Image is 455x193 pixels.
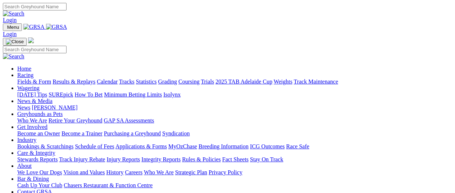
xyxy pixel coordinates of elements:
a: Statistics [136,78,157,85]
img: Close [6,39,24,45]
a: Injury Reports [106,156,140,162]
img: GRSA [23,24,45,30]
a: GAP SA Assessments [104,117,154,124]
a: Bookings & Scratchings [17,143,73,149]
a: Purchasing a Greyhound [104,130,161,136]
a: Rules & Policies [182,156,221,162]
a: News [17,104,30,111]
a: Retire Your Greyhound [49,117,103,124]
a: Wagering [17,85,40,91]
div: News & Media [17,104,452,111]
a: Track Injury Rebate [59,156,105,162]
img: logo-grsa-white.png [28,37,34,43]
a: How To Bet [75,91,103,98]
a: Careers [125,169,142,175]
div: Wagering [17,91,452,98]
a: Stay On Track [250,156,283,162]
div: About [17,169,452,176]
a: Integrity Reports [141,156,181,162]
div: Greyhounds as Pets [17,117,452,124]
a: Become an Owner [17,130,60,136]
img: Search [3,10,24,17]
img: Search [3,53,24,60]
a: Home [17,66,31,72]
a: Racing [17,72,33,78]
div: Racing [17,78,452,85]
a: Race Safe [286,143,309,149]
a: Tracks [119,78,135,85]
a: Vision and Values [63,169,105,175]
button: Toggle navigation [3,38,27,46]
a: Who We Are [144,169,174,175]
button: Toggle navigation [3,23,22,31]
input: Search [3,46,67,53]
a: Stewards Reports [17,156,58,162]
a: Become a Trainer [62,130,103,136]
div: Get Involved [17,130,452,137]
a: Chasers Restaurant & Function Centre [64,182,153,188]
a: Isolynx [163,91,181,98]
a: We Love Our Dogs [17,169,62,175]
a: Grading [158,78,177,85]
a: ICG Outcomes [250,143,285,149]
a: Login [3,31,17,37]
a: SUREpick [49,91,73,98]
a: Syndication [162,130,190,136]
a: News & Media [17,98,53,104]
a: Fields & Form [17,78,51,85]
a: Cash Up Your Club [17,182,62,188]
a: Calendar [97,78,118,85]
a: Breeding Information [199,143,249,149]
a: [DATE] Tips [17,91,47,98]
a: Bar & Dining [17,176,49,182]
a: Fact Sheets [222,156,249,162]
a: Login [3,17,17,23]
a: History [106,169,123,175]
a: Track Maintenance [294,78,338,85]
a: Strategic Plan [175,169,207,175]
a: [PERSON_NAME] [32,104,77,111]
a: Care & Integrity [17,150,55,156]
a: Privacy Policy [209,169,242,175]
a: Applications & Forms [115,143,167,149]
a: Get Involved [17,124,47,130]
a: Results & Replays [53,78,95,85]
div: Industry [17,143,452,150]
a: About [17,163,32,169]
span: Menu [7,24,19,30]
div: Care & Integrity [17,156,452,163]
div: Bar & Dining [17,182,452,189]
a: Schedule of Fees [75,143,114,149]
a: Minimum Betting Limits [104,91,162,98]
img: GRSA [46,24,67,30]
a: MyOzChase [168,143,197,149]
a: Greyhounds as Pets [17,111,63,117]
a: Coursing [178,78,200,85]
a: Industry [17,137,36,143]
a: 2025 TAB Adelaide Cup [215,78,272,85]
a: Weights [274,78,292,85]
a: Who We Are [17,117,47,124]
a: Trials [201,78,214,85]
input: Search [3,3,67,10]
